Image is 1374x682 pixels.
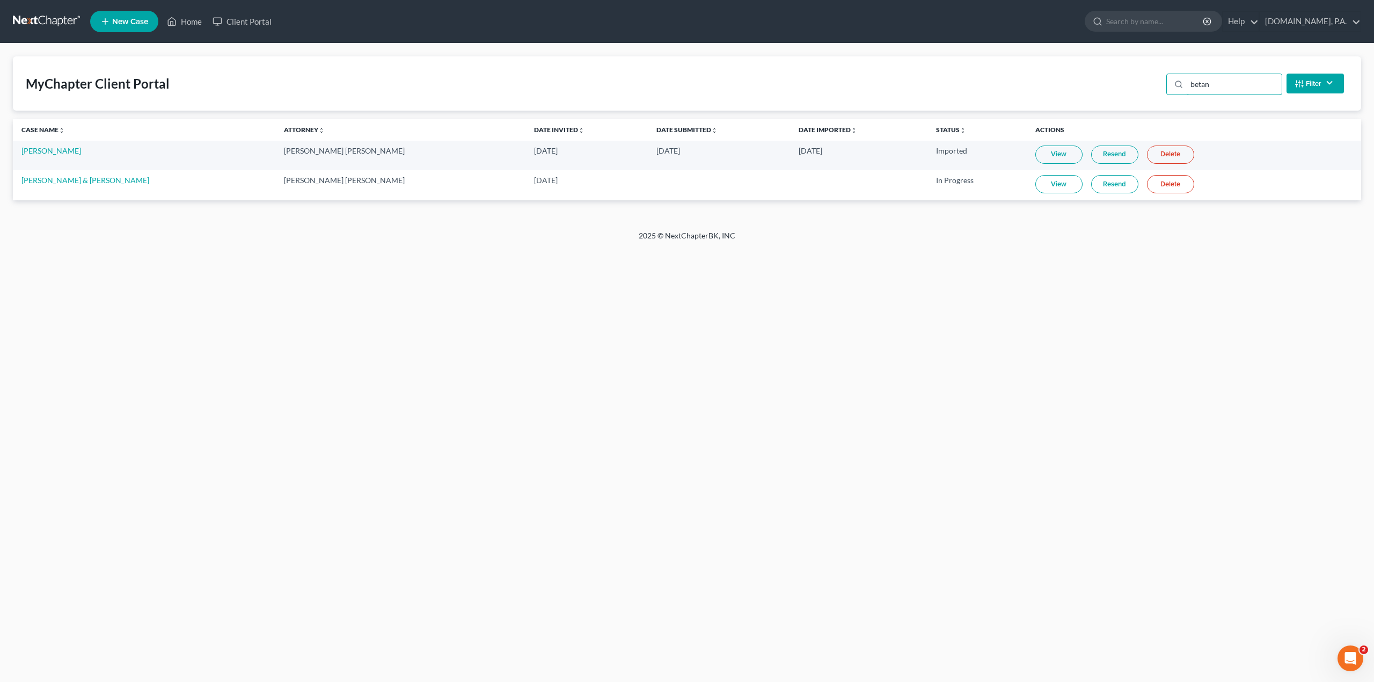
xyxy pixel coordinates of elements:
[381,230,993,250] div: 2025 © NextChapterBK, INC
[927,141,1027,170] td: Imported
[1091,175,1138,193] a: Resend
[534,146,558,155] span: [DATE]
[59,127,65,134] i: unfold_more
[1187,74,1282,95] input: Search...
[162,12,207,31] a: Home
[21,176,149,185] a: [PERSON_NAME] & [PERSON_NAME]
[21,146,81,155] a: [PERSON_NAME]
[318,127,325,134] i: unfold_more
[1106,11,1204,31] input: Search by name...
[960,127,966,134] i: unfold_more
[936,126,966,134] a: Statusunfold_more
[1223,12,1259,31] a: Help
[851,127,857,134] i: unfold_more
[1035,175,1083,193] a: View
[1338,645,1363,671] iframe: Intercom live chat
[1027,119,1362,141] th: Actions
[1147,146,1194,164] a: Delete
[578,127,584,134] i: unfold_more
[275,170,525,200] td: [PERSON_NAME] [PERSON_NAME]
[26,75,170,92] div: MyChapter Client Portal
[1091,146,1138,164] a: Resend
[275,141,525,170] td: [PERSON_NAME] [PERSON_NAME]
[207,12,277,31] a: Client Portal
[1287,74,1344,93] button: Filter
[799,126,857,134] a: Date Importedunfold_more
[534,126,584,134] a: Date Invitedunfold_more
[1147,175,1194,193] a: Delete
[927,170,1027,200] td: In Progress
[1260,12,1361,31] a: [DOMAIN_NAME], P.A.
[799,146,822,155] span: [DATE]
[656,146,680,155] span: [DATE]
[534,176,558,185] span: [DATE]
[21,126,65,134] a: Case Nameunfold_more
[711,127,718,134] i: unfold_more
[112,18,148,26] span: New Case
[284,126,325,134] a: Attorneyunfold_more
[1035,146,1083,164] a: View
[656,126,718,134] a: Date Submittedunfold_more
[1360,645,1368,654] span: 2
